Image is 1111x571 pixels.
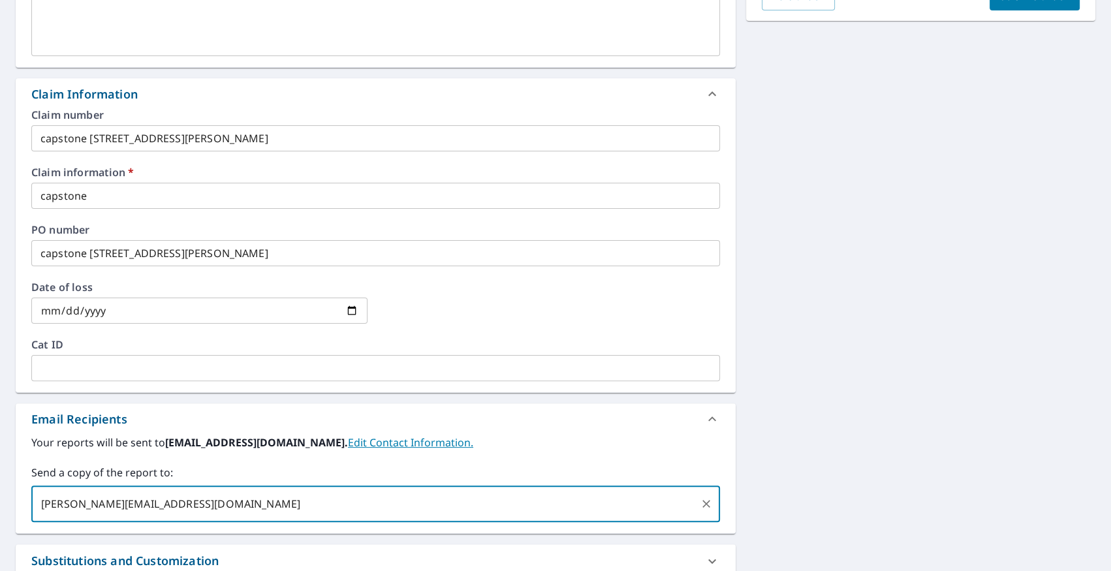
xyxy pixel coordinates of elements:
label: Claim information [31,167,720,177]
div: Claim Information [31,85,138,103]
button: Clear [697,495,715,513]
div: Email Recipients [31,410,127,428]
label: PO number [31,224,720,235]
label: Cat ID [31,339,720,350]
label: Your reports will be sent to [31,435,720,450]
label: Send a copy of the report to: [31,465,720,480]
a: EditContactInfo [348,435,473,450]
label: Claim number [31,110,720,120]
label: Date of loss [31,282,368,292]
div: Substitutions and Customization [31,552,219,570]
div: Email Recipients [16,403,736,435]
b: [EMAIL_ADDRESS][DOMAIN_NAME]. [165,435,348,450]
div: Claim Information [16,78,736,110]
